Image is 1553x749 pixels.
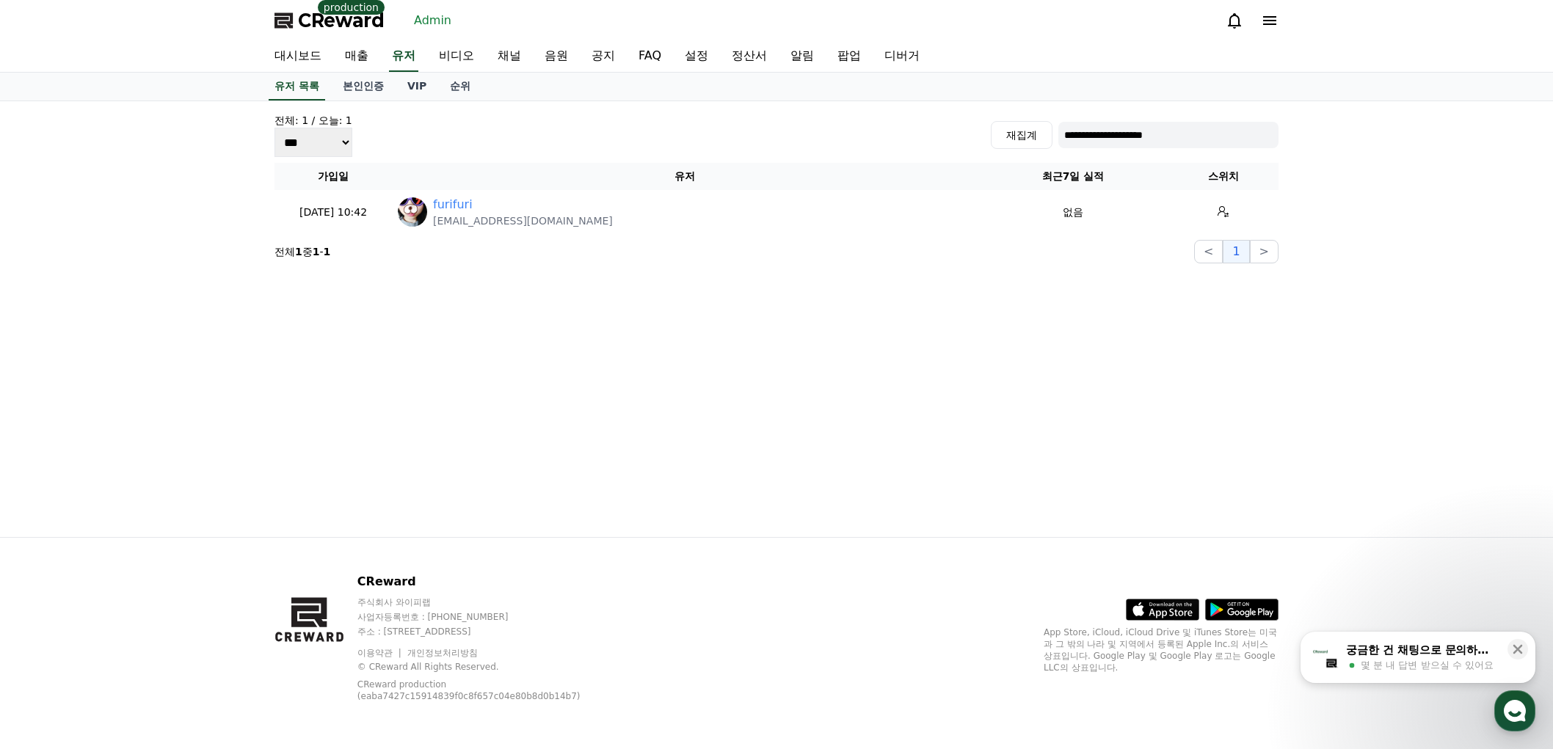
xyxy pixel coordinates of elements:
a: Admin [408,9,457,32]
p: © CReward All Rights Reserved. [357,661,615,673]
p: App Store, iCloud, iCloud Drive 및 iTunes Store는 미국과 그 밖의 나라 및 지역에서 등록된 Apple Inc.의 서비스 상표입니다. Goo... [1044,626,1279,673]
a: 공지 [580,41,627,72]
strong: 1 [313,246,320,257]
a: FAQ [627,41,673,72]
p: 주식회사 와이피랩 [357,596,615,608]
a: 팝업 [826,41,873,72]
th: 스위치 [1168,163,1279,190]
a: 정산서 [720,41,779,72]
a: 이용약관 [357,648,404,658]
strong: 1 [295,246,302,257]
a: 개인정보처리방침 [407,648,478,658]
span: CReward [298,9,385,32]
a: 비디오 [427,41,486,72]
button: > [1250,240,1279,263]
p: [EMAIL_ADDRESS][DOMAIN_NAME] [433,213,613,228]
img: https://lh3.googleusercontent.com/a/ACg8ocLBE1_y10pnDF1qNaGCq0PCWDUrpWSPw33uJZnTqMSfYNgjcxY=s96-c [398,197,427,227]
p: CReward production (eaba7427c15914839f0c8f657c04e80b8d0b14b7) [357,679,592,702]
th: 최근7일 실적 [978,163,1168,190]
a: VIP [396,73,438,101]
button: 재집계 [991,121,1052,149]
strong: 1 [324,246,331,257]
a: 디버거 [873,41,931,72]
a: CReward [274,9,385,32]
p: 전체 중 - [274,244,330,259]
a: 매출 [333,41,380,72]
a: 순위 [438,73,482,101]
a: 채널 [486,41,533,72]
a: 본인인증 [331,73,396,101]
button: 1 [1223,240,1249,263]
h4: 전체: 1 / 오늘: 1 [274,113,352,128]
a: 알림 [779,41,826,72]
a: 설정 [673,41,720,72]
a: 유저 목록 [269,73,325,101]
a: 대시보드 [263,41,333,72]
a: 음원 [533,41,580,72]
a: 유저 [389,41,418,72]
p: CReward [357,573,615,591]
button: < [1194,240,1223,263]
th: 유저 [392,163,978,190]
p: 주소 : [STREET_ADDRESS] [357,626,615,637]
p: 사업자등록번호 : [PHONE_NUMBER] [357,611,615,623]
p: 없음 [983,205,1163,220]
a: furifuri [433,196,473,213]
th: 가입일 [274,163,392,190]
p: [DATE] 10:42 [280,205,386,220]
